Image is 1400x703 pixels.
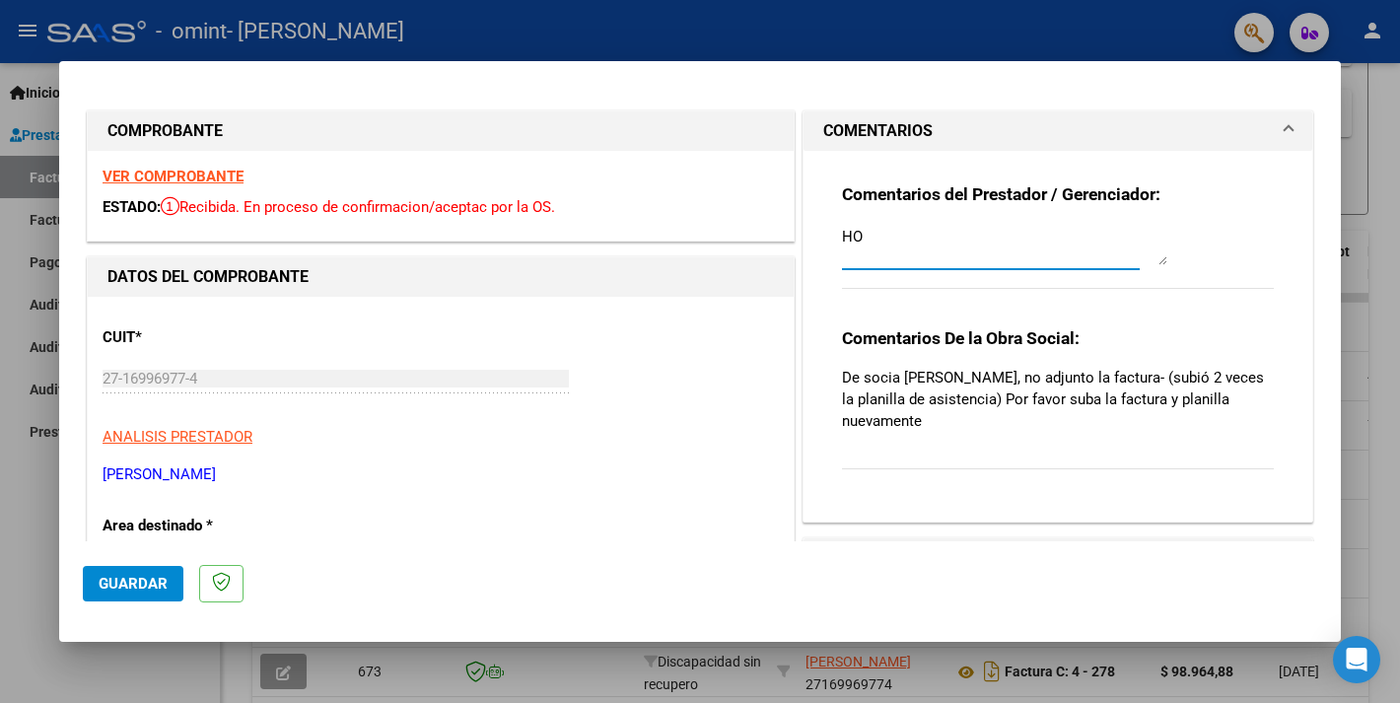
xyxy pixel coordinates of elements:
[842,367,1274,432] p: De socia [PERSON_NAME], no adjunto la factura- (subió 2 veces la planilla de asistencia) Por favo...
[103,168,244,185] a: VER COMPROBANTE
[83,566,183,601] button: Guardar
[103,326,306,349] p: CUIT
[161,198,555,216] span: Recibida. En proceso de confirmacion/aceptac por la OS.
[1333,636,1380,683] div: Open Intercom Messenger
[823,119,933,143] h1: COMENTARIOS
[107,267,309,286] strong: DATOS DEL COMPROBANTE
[103,463,779,486] p: [PERSON_NAME]
[804,538,1312,578] mat-expansion-panel-header: DOCUMENTACIÓN RESPALDATORIA
[842,184,1160,204] strong: Comentarios del Prestador / Gerenciador:
[107,121,223,140] strong: COMPROBANTE
[99,575,168,593] span: Guardar
[103,428,252,446] span: ANALISIS PRESTADOR
[842,328,1080,348] strong: Comentarios De la Obra Social:
[804,151,1312,522] div: COMENTARIOS
[804,111,1312,151] mat-expansion-panel-header: COMENTARIOS
[103,515,306,537] p: Area destinado *
[103,198,161,216] span: ESTADO:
